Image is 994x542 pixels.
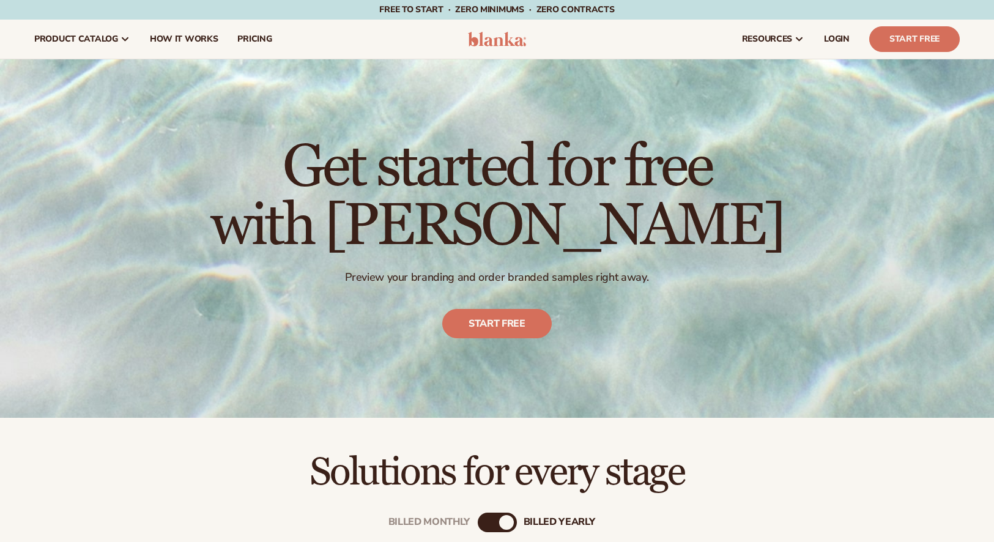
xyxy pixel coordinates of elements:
[140,20,228,59] a: How It Works
[814,20,859,59] a: LOGIN
[442,310,552,339] a: Start free
[379,4,614,15] span: Free to start · ZERO minimums · ZERO contracts
[150,34,218,44] span: How It Works
[228,20,281,59] a: pricing
[732,20,814,59] a: resources
[468,32,526,46] img: logo
[824,34,850,44] span: LOGIN
[388,516,470,528] div: Billed Monthly
[237,34,272,44] span: pricing
[210,138,784,256] h1: Get started for free with [PERSON_NAME]
[742,34,792,44] span: resources
[210,270,784,284] p: Preview your branding and order branded samples right away.
[34,34,118,44] span: product catalog
[524,516,595,528] div: billed Yearly
[24,20,140,59] a: product catalog
[34,452,960,493] h2: Solutions for every stage
[869,26,960,52] a: Start Free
